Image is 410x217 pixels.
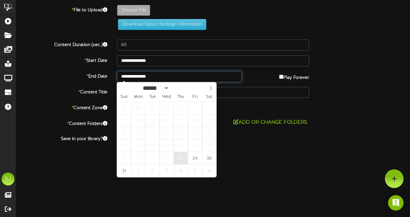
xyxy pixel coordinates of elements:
[118,19,206,30] button: Download Export Settings Information
[115,22,206,27] a: Download Export Settings Information
[160,127,173,139] span: August 13, 2025
[145,152,159,165] span: August 26, 2025
[202,127,216,139] span: August 16, 2025
[145,165,159,177] span: September 2, 2025
[117,152,131,165] span: August 24, 2025
[202,165,216,177] span: September 6, 2025
[279,71,309,81] label: Play Forever
[188,114,202,127] span: August 8, 2025
[11,134,112,142] label: Save in your library?
[131,139,145,152] span: August 18, 2025
[160,139,173,152] span: August 20, 2025
[2,173,15,185] div: SJ
[145,102,159,114] span: July 29, 2025
[11,40,112,48] label: Content Duration (sec.)
[117,95,131,99] span: Sun
[174,102,188,114] span: July 31, 2025
[117,127,131,139] span: August 10, 2025
[202,152,216,165] span: August 30, 2025
[131,127,145,139] span: August 11, 2025
[117,139,131,152] span: August 17, 2025
[11,103,112,111] label: Content Zone
[131,165,145,177] span: September 1, 2025
[188,139,202,152] span: August 22, 2025
[188,152,202,165] span: August 29, 2025
[174,95,188,99] span: Thu
[11,55,112,64] label: Start Date
[11,87,112,96] label: Content Title
[131,95,145,99] span: Mon
[188,127,202,139] span: August 15, 2025
[160,165,173,177] span: September 3, 2025
[160,102,173,114] span: July 30, 2025
[117,114,131,127] span: August 3, 2025
[131,114,145,127] span: August 4, 2025
[145,95,160,99] span: Tue
[145,114,159,127] span: August 5, 2025
[11,118,112,127] label: Content Folders
[160,114,173,127] span: August 6, 2025
[231,118,309,127] button: Add or Change Folders
[174,127,188,139] span: August 14, 2025
[160,95,174,99] span: Wed
[131,152,145,165] span: August 25, 2025
[188,102,202,114] span: August 1, 2025
[160,152,173,165] span: August 27, 2025
[188,95,202,99] span: Fri
[202,102,216,114] span: August 2, 2025
[145,127,159,139] span: August 12, 2025
[174,165,188,177] span: September 4, 2025
[145,139,159,152] span: August 19, 2025
[131,102,145,114] span: July 28, 2025
[174,114,188,127] span: August 7, 2025
[202,114,216,127] span: August 9, 2025
[202,139,216,152] span: August 23, 2025
[11,71,112,80] label: End Date
[202,95,216,99] span: Sat
[117,165,131,177] span: August 31, 2025
[11,5,112,14] label: File to Upload
[279,75,283,79] input: Play Forever
[174,152,188,165] span: August 28, 2025
[188,165,202,177] span: September 5, 2025
[388,195,404,211] div: Open Intercom Messenger
[117,102,131,114] span: July 27, 2025
[169,85,192,91] input: Year
[174,139,188,152] span: August 21, 2025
